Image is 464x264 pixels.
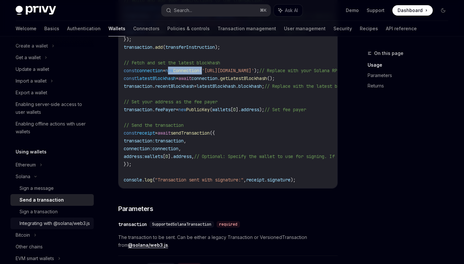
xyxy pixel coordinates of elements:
[155,44,163,50] span: add
[346,7,359,14] a: Demo
[16,54,41,61] div: Get a wallet
[118,221,147,228] div: transaction
[178,146,181,152] span: ,
[67,21,101,36] a: Authentication
[10,206,94,218] a: Sign a transaction
[20,184,54,192] div: Sign a message
[16,255,54,262] div: EVM smart wallets
[231,107,233,112] span: [
[191,75,218,81] span: connection
[333,21,352,36] a: Security
[264,107,306,112] span: // Set fee payer
[124,44,152,50] span: transaction
[142,177,145,183] span: .
[233,107,236,112] span: 0
[264,177,267,183] span: .
[438,5,448,16] button: Toggle dark mode
[173,153,191,159] span: address
[108,21,125,36] a: Wallets
[152,83,155,89] span: .
[194,153,452,159] span: // Optional: Specify the wallet to use for signing. If not provided, the first wallet will be used.
[246,177,264,183] span: receipt
[124,75,137,81] span: const
[145,177,152,183] span: log
[10,182,94,194] a: Sign a message
[10,63,94,75] a: Update a wallet
[10,99,94,118] a: Enabling server-side access to user wallets
[124,107,152,112] span: transaction
[217,221,240,228] div: required
[16,120,90,136] div: Enabling offline actions with user wallets
[374,49,403,57] span: On this page
[254,68,259,73] span: );
[244,177,246,183] span: ,
[173,68,199,73] span: Connection
[241,107,259,112] span: address
[152,107,155,112] span: .
[267,177,290,183] span: signature
[218,75,220,81] span: .
[220,75,267,81] span: getLatestBlockhash
[262,83,264,89] span: ;
[124,138,155,144] span: transaction:
[267,75,275,81] span: ();
[238,83,262,89] span: blockhash
[162,5,270,16] button: Search...⌘K
[215,44,220,50] span: );
[259,107,264,112] span: );
[165,68,173,73] span: new
[137,68,163,73] span: connection
[260,8,267,13] span: ⌘ K
[16,148,47,156] h5: Using wallets
[167,21,210,36] a: Policies & controls
[202,68,254,73] span: '[URL][DOMAIN_NAME]'
[264,83,358,89] span: // Replace with the latest blockhash
[16,231,30,239] div: Bitcoin
[199,68,202,73] span: (
[367,7,385,14] a: Support
[155,138,184,144] span: transaction
[191,153,194,159] span: ,
[158,130,171,136] span: await
[155,83,194,89] span: recentBlockhash
[124,153,145,159] span: address:
[186,107,210,112] span: PublicKey
[155,177,244,183] span: "Transaction sent with signature:"
[10,87,94,99] a: Export a wallet
[124,122,184,128] span: // Send the transaction
[163,153,165,159] span: [
[368,81,454,91] a: Returns
[16,6,56,15] img: dark logo
[210,107,212,112] span: (
[184,138,186,144] span: ,
[155,130,158,136] span: =
[124,130,137,136] span: const
[284,21,326,36] a: User management
[368,70,454,81] a: Parameters
[124,68,137,73] span: const
[44,21,59,36] a: Basics
[16,173,30,180] div: Solana
[20,208,58,216] div: Sign a transaction
[212,107,231,112] span: wallets
[118,204,153,213] span: Parameters
[124,146,152,152] span: connection:
[290,177,296,183] span: );
[236,83,238,89] span: .
[16,243,43,251] div: Other chains
[178,75,191,81] span: await
[128,242,168,248] a: @solana/web3.js
[259,68,363,73] span: // Replace with your Solana RPC endpoint
[124,36,132,42] span: });
[10,118,94,138] a: Enabling offline actions with user wallets
[285,7,298,14] span: Ask AI
[16,89,47,97] div: Export a wallet
[10,194,94,206] a: Send a transaction
[165,153,168,159] span: 0
[386,21,417,36] a: API reference
[124,60,220,66] span: // Fetch and set the latest blockhash
[171,130,210,136] span: sendTransaction
[210,130,215,136] span: ({
[274,5,302,16] button: Ask AI
[194,83,197,89] span: =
